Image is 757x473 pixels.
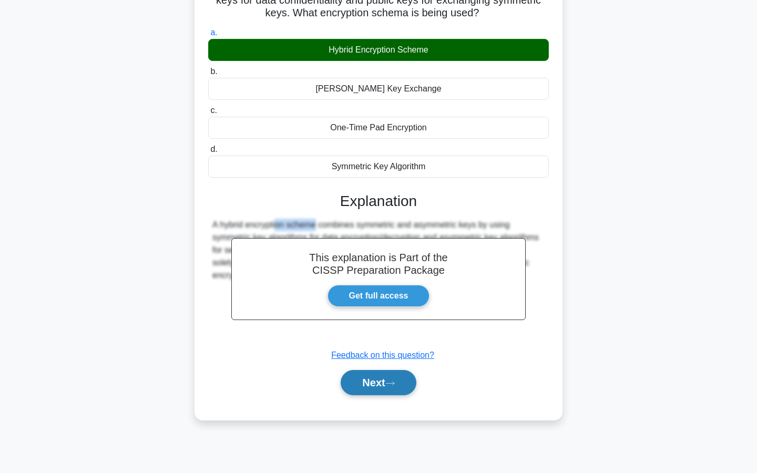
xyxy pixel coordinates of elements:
span: a. [210,28,217,37]
div: [PERSON_NAME] Key Exchange [208,78,549,100]
div: Hybrid Encryption Scheme [208,39,549,61]
div: Symmetric Key Algorithm [208,156,549,178]
a: Feedback on this question? [331,351,434,359]
span: d. [210,145,217,153]
span: b. [210,67,217,76]
div: A hybrid encryption scheme combines symmetric and asymmetric keys by using symmetric key algorith... [212,219,545,282]
div: One-Time Pad Encryption [208,117,549,139]
span: c. [210,106,217,115]
a: Get full access [328,285,430,307]
button: Next [341,370,416,395]
h3: Explanation [214,192,543,210]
